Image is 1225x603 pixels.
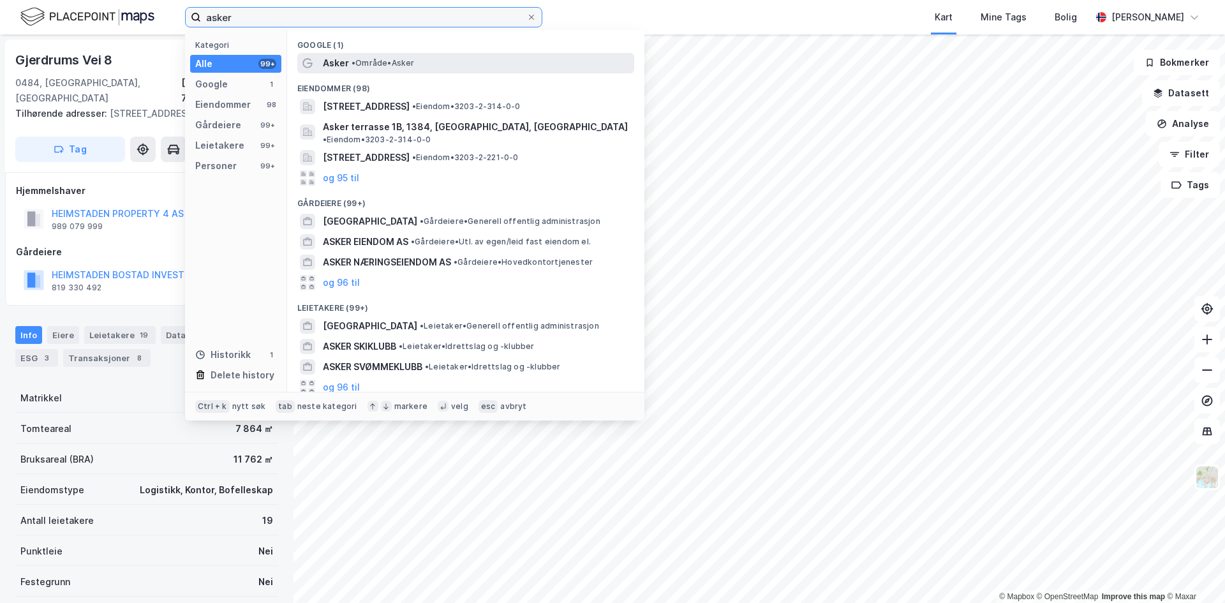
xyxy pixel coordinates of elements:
span: Gårdeiere • Generell offentlig administrasjon [420,216,600,227]
div: tab [276,400,295,413]
div: 98 [266,100,276,110]
div: Hjemmelshaver [16,183,278,198]
span: Leietaker • Generell offentlig administrasjon [420,321,599,331]
div: 1 [266,350,276,360]
div: 19 [262,513,273,528]
div: Eiendommer [195,97,251,112]
input: Søk på adresse, matrikkel, gårdeiere, leietakere eller personer [201,8,526,27]
div: 989 079 999 [52,221,103,232]
img: logo.f888ab2527a4732fd821a326f86c7f29.svg [20,6,154,28]
span: Eiendom • 3203-2-314-0-0 [412,101,521,112]
span: • [420,216,424,226]
div: Antall leietakere [20,513,94,528]
span: • [425,362,429,371]
button: Analyse [1146,111,1220,137]
div: 7 864 ㎡ [235,421,273,436]
button: Datasett [1142,80,1220,106]
div: 3 [40,352,53,364]
div: Ctrl + k [195,400,230,413]
div: 99+ [258,120,276,130]
button: Filter [1159,142,1220,167]
iframe: Chat Widget [1161,542,1225,603]
div: 19 [137,329,151,341]
div: Leietakere (99+) [287,293,644,316]
span: • [454,257,457,267]
div: Alle [195,56,212,71]
div: Eiendomstype [20,482,84,498]
div: Logistikk, Kontor, Bofelleskap [140,482,273,498]
div: Gårdeiere [16,244,278,260]
div: Bolig [1055,10,1077,25]
div: neste kategori [297,401,357,412]
span: Tilhørende adresser: [15,108,110,119]
div: 1 [266,79,276,89]
div: Punktleie [20,544,63,559]
span: • [399,341,403,351]
span: • [323,135,327,144]
span: Gårdeiere • Utl. av egen/leid fast eiendom el. [411,237,591,247]
div: Eiere [47,326,79,344]
span: ASKER EIENDOM AS [323,234,408,249]
button: og 96 til [323,380,360,395]
div: 99+ [258,59,276,69]
div: Nei [258,574,273,590]
div: Nei [258,544,273,559]
div: Info [15,326,42,344]
div: 0484, [GEOGRAPHIC_DATA], [GEOGRAPHIC_DATA] [15,75,181,106]
div: [PERSON_NAME] [1111,10,1184,25]
div: markere [394,401,427,412]
a: OpenStreetMap [1037,592,1099,601]
div: velg [451,401,468,412]
div: 11 762 ㎡ [234,452,273,467]
div: ESG [15,349,58,367]
div: Historikk [195,347,251,362]
button: Bokmerker [1134,50,1220,75]
div: Tomteareal [20,421,71,436]
span: • [412,101,416,111]
div: Leietakere [195,138,244,153]
span: • [412,153,416,162]
div: [GEOGRAPHIC_DATA], 74/1 [181,75,278,106]
span: • [411,237,415,246]
div: Kategori [195,40,281,50]
div: Gårdeiere [195,117,241,133]
span: [GEOGRAPHIC_DATA] [323,318,417,334]
div: 819 330 492 [52,283,101,293]
div: Festegrunn [20,574,70,590]
div: Datasett [161,326,224,344]
div: nytt søk [232,401,266,412]
span: Asker [323,56,349,71]
span: Leietaker • Idrettslag og -klubber [425,362,561,372]
div: 99+ [258,161,276,171]
span: Eiendom • 3203-2-221-0-0 [412,153,519,163]
div: Google (1) [287,30,644,53]
img: Z [1195,465,1219,489]
div: Bruksareal (BRA) [20,452,94,467]
div: Delete history [211,368,274,383]
button: og 95 til [323,170,359,186]
span: ASKER SVØMMEKLUBB [323,359,422,375]
div: 8 [133,352,145,364]
button: Tags [1161,172,1220,198]
a: Mapbox [999,592,1034,601]
span: ASKER NÆRINGSEIENDOM AS [323,255,451,270]
div: Gårdeiere (99+) [287,188,644,211]
div: Mine Tags [981,10,1027,25]
span: [GEOGRAPHIC_DATA] [323,214,417,229]
span: ASKER SKIKLUBB [323,339,396,354]
span: Asker terrasse 1B, 1384, [GEOGRAPHIC_DATA], [GEOGRAPHIC_DATA] [323,119,628,135]
div: Gjerdrums Vei 8 [15,50,115,70]
div: Google [195,77,228,92]
div: 99+ [258,140,276,151]
button: Tag [15,137,125,162]
div: [STREET_ADDRESS] [15,106,268,121]
button: og 96 til [323,275,360,290]
div: Matrikkel [20,391,62,406]
span: • [420,321,424,331]
span: [STREET_ADDRESS] [323,99,410,114]
span: Område • Asker [352,58,415,68]
div: esc [479,400,498,413]
div: Kart [935,10,953,25]
div: Transaksjoner [63,349,151,367]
